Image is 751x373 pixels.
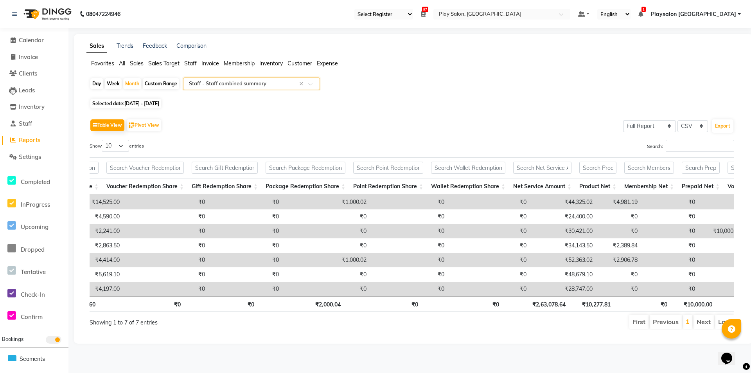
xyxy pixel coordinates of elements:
[448,209,530,224] td: ₹0
[530,224,596,238] td: ₹30,421.00
[370,224,448,238] td: ₹0
[370,209,448,224] td: ₹0
[448,267,530,282] td: ₹0
[90,119,124,131] button: Table View
[370,267,448,282] td: ₹0
[596,267,641,282] td: ₹0
[119,60,125,67] span: All
[641,253,699,267] td: ₹0
[530,253,596,267] td: ₹52,363.02
[287,60,312,67] span: Customer
[21,246,45,253] span: Dropped
[266,162,345,174] input: Search Package Redemption Share
[105,78,122,89] div: Week
[370,238,448,253] td: ₹0
[448,238,530,253] td: ₹0
[682,162,720,174] input: Search Prepaid Net
[283,224,370,238] td: ₹0
[19,53,38,61] span: Invoice
[21,291,45,298] span: Check-In
[91,60,114,67] span: Favorites
[19,153,41,160] span: Settings
[124,195,209,209] td: ₹0
[448,224,530,238] td: ₹0
[647,140,734,152] label: Search:
[86,3,120,25] b: 08047224946
[201,60,219,67] span: Invoice
[209,195,283,209] td: ₹0
[370,282,448,296] td: ₹0
[579,162,616,174] input: Search Product Net
[699,267,745,282] td: ₹0
[530,195,596,209] td: ₹44,325.02
[641,267,699,282] td: ₹0
[349,178,427,195] th: Point Redemption Share: activate to sort column ascending
[641,224,699,238] td: ₹0
[184,60,197,67] span: Staff
[21,201,50,208] span: InProgress
[124,253,209,267] td: ₹0
[641,282,699,296] td: ₹0
[209,209,283,224] td: ₹0
[19,120,32,127] span: Staff
[283,195,370,209] td: ₹1,000.02
[124,267,209,282] td: ₹0
[124,282,209,296] td: ₹0
[686,317,690,325] a: 1
[370,195,448,209] td: ₹0
[124,238,209,253] td: ₹0
[699,238,745,253] td: ₹0
[699,253,745,267] td: ₹0
[188,178,262,195] th: Gift Redemption Share: activate to sort column ascending
[117,42,133,49] a: Trends
[317,60,338,67] span: Expense
[596,282,641,296] td: ₹0
[19,70,37,77] span: Clients
[86,39,107,53] a: Sales
[678,178,724,195] th: Prepaid Net: activate to sort column ascending
[283,282,370,296] td: ₹0
[19,103,45,110] span: Inventory
[185,296,258,312] th: ₹0
[530,238,596,253] td: ₹34,143.50
[259,60,283,67] span: Inventory
[509,178,575,195] th: Net Service Amount: activate to sort column ascending
[90,99,161,108] span: Selected date:
[353,162,423,174] input: Search Point Redemption Share
[192,162,258,174] input: Search Gift Redemption Share
[641,238,699,253] td: ₹0
[102,178,188,195] th: Voucher Redemption Share: activate to sort column ascending
[345,296,422,312] th: ₹0
[21,178,50,186] span: Completed
[699,195,745,209] td: ₹0
[641,195,699,209] td: ₹0
[262,178,349,195] th: Package Redemption Share: activate to sort column ascending
[596,209,641,224] td: ₹0
[209,282,283,296] td: ₹0
[90,78,103,89] div: Day
[575,178,620,195] th: Product Net: activate to sort column ascending
[21,223,49,231] span: Upcoming
[90,314,351,327] div: Showing 1 to 7 of 7 entries
[283,253,370,267] td: ₹1,000.02
[299,80,306,88] span: Clear all
[530,282,596,296] td: ₹28,747.00
[224,60,255,67] span: Membership
[427,178,509,195] th: Wallet Redemption Share: activate to sort column ascending
[448,195,530,209] td: ₹0
[614,296,671,312] th: ₹0
[699,224,745,238] td: ₹10,000.00
[699,282,745,296] td: ₹0
[143,42,167,49] a: Feedback
[148,60,180,67] span: Sales Target
[20,355,45,363] span: Segments
[431,162,505,174] input: Search Wallet Redemption Share
[712,119,733,133] button: Export
[699,209,745,224] td: ₹0
[209,267,283,282] td: ₹0
[19,36,44,44] span: Calendar
[530,267,596,282] td: ₹48,679.10
[99,296,185,312] th: ₹0
[176,42,207,49] a: Comparison
[283,267,370,282] td: ₹0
